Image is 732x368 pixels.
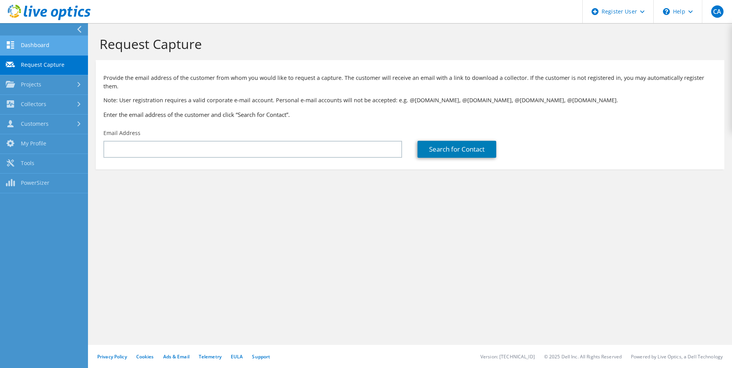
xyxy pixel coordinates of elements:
[97,353,127,360] a: Privacy Policy
[418,141,496,158] a: Search for Contact
[480,353,535,360] li: Version: [TECHNICAL_ID]
[711,5,724,18] span: CA
[631,353,723,360] li: Powered by Live Optics, a Dell Technology
[252,353,270,360] a: Support
[100,36,717,52] h1: Request Capture
[136,353,154,360] a: Cookies
[163,353,189,360] a: Ads & Email
[663,8,670,15] svg: \n
[103,96,717,105] p: Note: User registration requires a valid corporate e-mail account. Personal e-mail accounts will ...
[231,353,243,360] a: EULA
[103,110,717,119] h3: Enter the email address of the customer and click “Search for Contact”.
[103,74,717,91] p: Provide the email address of the customer from whom you would like to request a capture. The cust...
[544,353,622,360] li: © 2025 Dell Inc. All Rights Reserved
[199,353,221,360] a: Telemetry
[103,129,140,137] label: Email Address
